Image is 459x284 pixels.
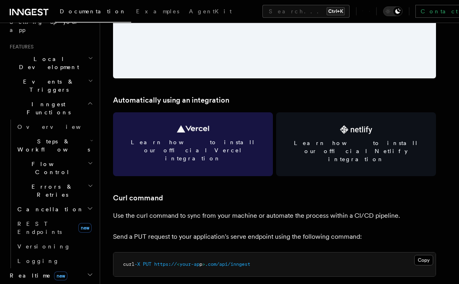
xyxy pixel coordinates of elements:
span: Flow Control [14,160,88,176]
button: Events & Triggers [6,74,95,97]
button: Errors & Retries [14,179,95,202]
span: Learn how to install our official Vercel integration [123,138,263,162]
span: Documentation [60,8,126,15]
a: Learn how to install our official Vercel integration [113,112,273,176]
a: Setting up your app [6,15,95,37]
button: Flow Control [14,157,95,179]
span: > [202,261,205,267]
span: Learn how to install our official Netlify integration [286,139,426,163]
button: Search...Ctrl+K [262,5,350,18]
span: Inngest Functions [6,100,87,116]
span: Cancellation [14,205,84,213]
p: Send a PUT request to your application's serve endpoint using the following command: [113,231,436,242]
button: Local Development [6,52,95,74]
span: Versioning [17,243,71,250]
span: new [54,271,67,280]
a: Curl command [113,192,163,204]
span: < [177,261,180,267]
span: new [78,223,92,233]
span: Errors & Retries [14,183,88,199]
button: Realtimenew [6,268,95,283]
button: Toggle dark mode [383,6,402,16]
span: Logging [17,258,59,264]
a: Learn how to install our official Netlify integration [276,112,436,176]
kbd: Ctrl+K [327,7,345,15]
span: Examples [136,8,179,15]
span: https:// [154,261,177,267]
a: REST Endpointsnew [14,217,95,239]
span: curl [123,261,134,267]
span: PUT [143,261,151,267]
span: Overview [17,124,101,130]
button: Inngest Functions [6,97,95,120]
span: Realtime [6,271,67,280]
span: p [199,261,202,267]
div: Inngest Functions [6,120,95,268]
span: -X [134,261,140,267]
span: Features [6,44,34,50]
button: Cancellation [14,202,95,217]
span: Events & Triggers [6,78,88,94]
span: AgentKit [189,8,232,15]
span: your-ap [180,261,199,267]
a: Automatically using an integration [113,95,229,106]
span: Steps & Workflows [14,137,90,154]
button: Copy [414,255,433,265]
p: Use the curl command to sync from your machine or automate the process within a CI/CD pipeline. [113,210,436,221]
a: Overview [14,120,95,134]
a: Logging [14,254,95,268]
span: REST Endpoints [17,221,62,235]
a: Versioning [14,239,95,254]
button: Steps & Workflows [14,134,95,157]
span: .com/api/inngest [205,261,250,267]
a: Documentation [55,2,131,23]
span: Local Development [6,55,88,71]
a: AgentKit [184,2,237,22]
a: Examples [131,2,184,22]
